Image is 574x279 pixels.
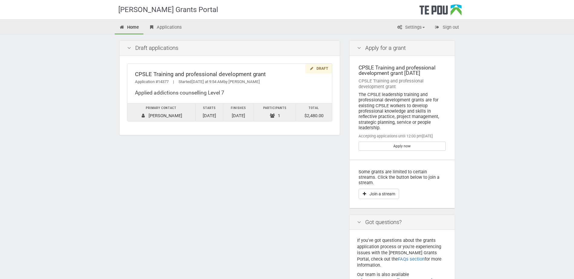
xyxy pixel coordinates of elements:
[127,104,195,121] td: [PERSON_NAME]
[144,21,186,34] a: Applications
[120,41,340,56] div: Draft applications
[135,90,324,96] div: Applied addictions counselling Level 7
[195,104,223,121] td: [DATE]
[359,142,446,151] a: Apply now
[359,189,399,199] button: Join a stream
[359,78,446,89] div: CPSLE Training and professional development grant
[349,215,455,230] div: Got questions?
[169,79,179,84] span: |
[299,105,329,111] div: Total
[359,133,446,139] div: Accepting applications until 12:00 pm[DATE]
[430,21,464,34] a: Sign out
[135,71,324,78] div: CPSLE Training and professional development grant
[398,256,425,262] a: FAQs section
[130,105,192,111] div: Primary contact
[223,104,254,121] td: [DATE]
[115,21,144,34] a: Home
[305,64,332,74] div: Draft
[359,65,446,76] div: CPSLE Training and professional development grant [DATE]
[359,169,446,186] p: Some grants are limited to certain streams. Click the button below to join a stream.
[296,104,332,121] td: $2,480.00
[392,21,429,34] a: Settings
[419,4,462,19] div: Te Pou Logo
[359,92,446,130] div: The CPSLE leadership training and professional development grants are for existing CPSLE workers ...
[135,79,324,85] div: Application #14377 Started by [PERSON_NAME]
[349,41,455,56] div: Apply for a grant
[198,105,220,111] div: Starts
[357,237,447,268] p: If you've got questions about the grants application process or you're experiencing issues with t...
[254,104,296,121] td: 1
[257,105,293,111] div: Participants
[192,79,224,84] span: [DATE] at 9:54 AM
[226,105,251,111] div: Finishes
